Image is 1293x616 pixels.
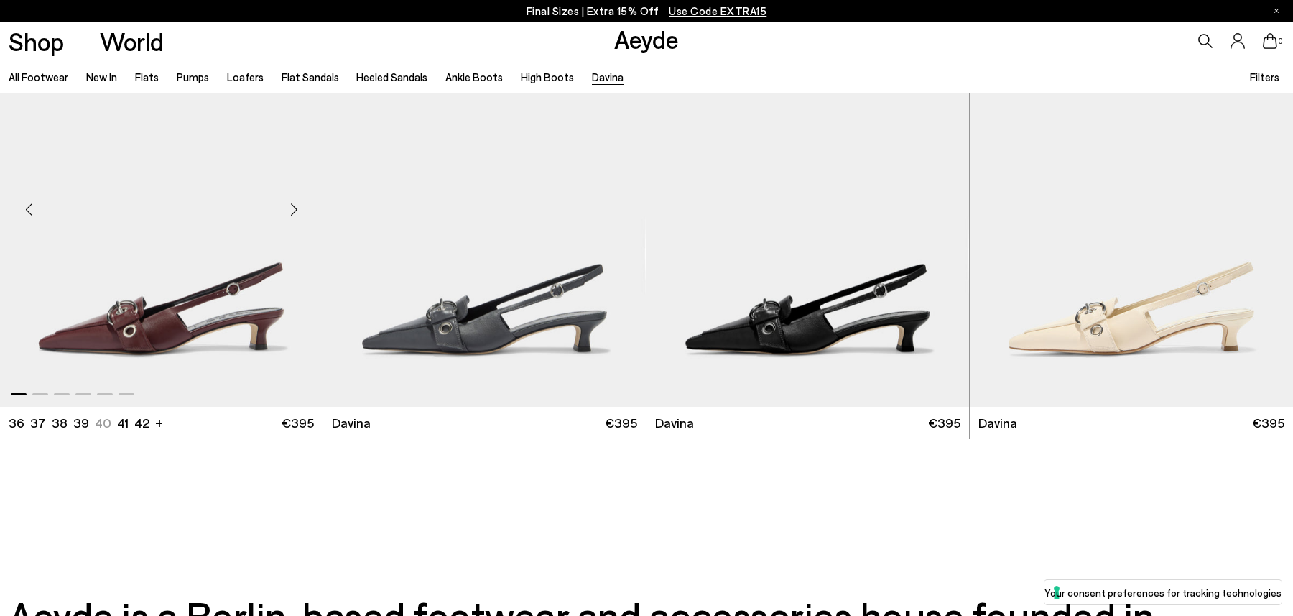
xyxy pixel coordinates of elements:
span: €395 [928,414,960,432]
a: Pumps [177,70,209,83]
a: World [100,29,164,54]
li: 36 [9,414,24,432]
a: Heeled Sandals [356,70,427,83]
span: €395 [605,414,637,432]
a: Aeyde [614,24,679,54]
a: Davina €395 [646,407,969,439]
div: Previous slide [7,188,50,231]
li: 38 [52,414,68,432]
div: 1 / 6 [323,1,646,406]
a: Flat Sandals [282,70,339,83]
span: Davina [655,414,694,432]
img: Davina Eyelet Slingback Pumps [323,1,646,406]
a: Next slide Previous slide [646,1,969,406]
a: Loafers [227,70,264,83]
span: Filters [1250,70,1279,83]
img: Davina Eyelet Slingback Pumps [646,1,969,406]
a: All Footwear [9,70,68,83]
a: Shop [9,29,64,54]
span: Davina [332,414,371,432]
li: 39 [73,414,89,432]
button: Your consent preferences for tracking technologies [1044,580,1282,604]
a: 0 [1263,33,1277,49]
li: + [155,413,163,432]
label: Your consent preferences for tracking technologies [1044,585,1282,600]
li: 42 [134,414,149,432]
span: €395 [1252,414,1284,432]
a: High Boots [521,70,574,83]
a: New In [86,70,117,83]
span: €395 [282,414,314,432]
a: Davina [592,70,624,83]
a: Davina €395 [970,407,1293,439]
li: 41 [117,414,129,432]
div: Next slide [272,188,315,231]
a: Davina €395 [323,407,646,439]
ul: variant [9,414,145,432]
img: Davina Eyelet Slingback Pumps [970,1,1293,406]
a: Ankle Boots [445,70,503,83]
span: Navigate to /collections/ss25-final-sizes [669,4,766,17]
a: Next slide Previous slide [323,1,646,406]
a: Flats [135,70,159,83]
span: 0 [1277,37,1284,45]
li: 37 [30,414,46,432]
span: Davina [978,414,1017,432]
div: 1 / 6 [646,1,969,406]
p: Final Sizes | Extra 15% Off [527,2,767,20]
